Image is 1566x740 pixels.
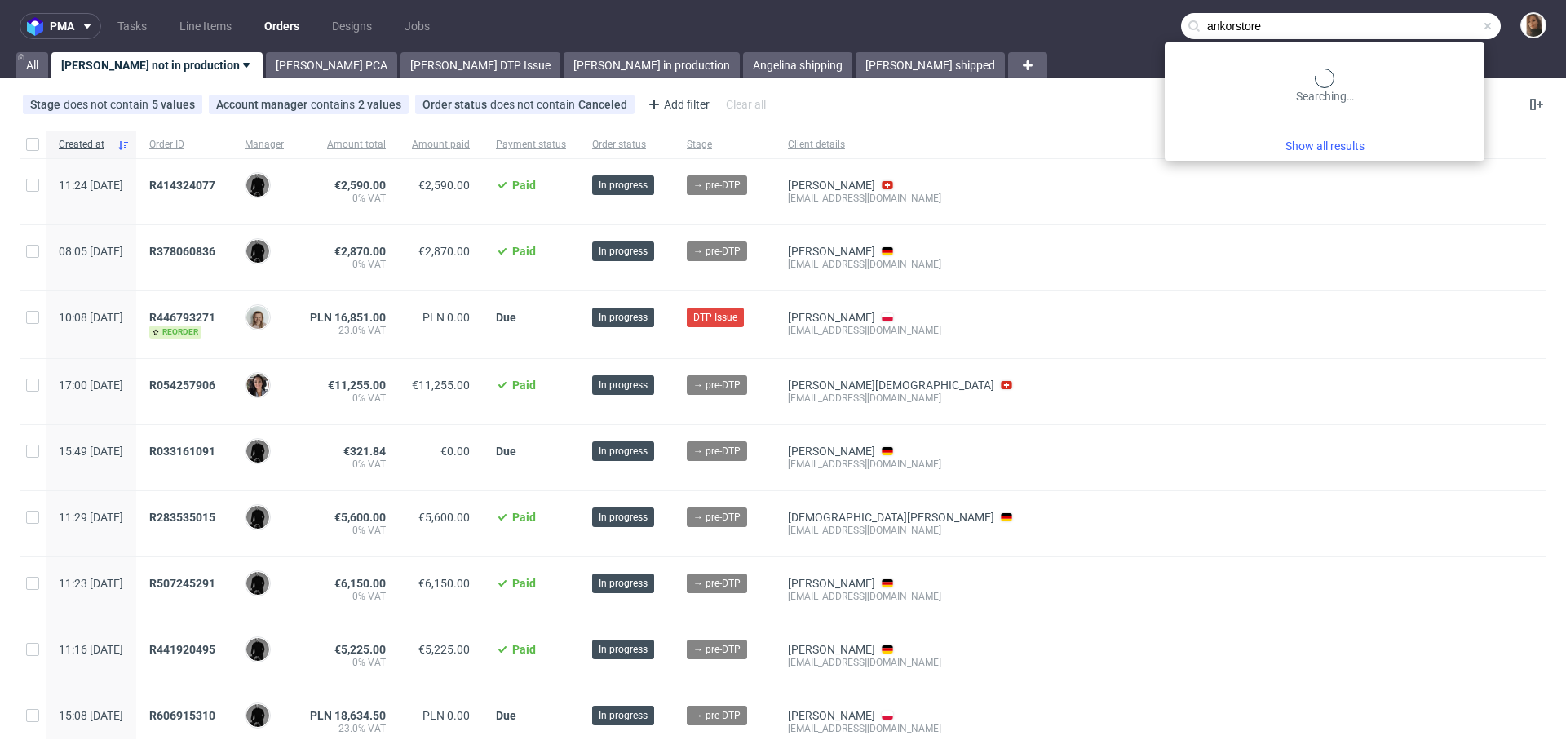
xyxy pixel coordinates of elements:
img: Moreno Martinez Cristina [246,374,269,397]
img: Angelina Marć [1522,14,1545,37]
img: Dawid Urbanowicz [246,638,269,661]
span: Account manager [216,98,311,111]
span: 08:05 [DATE] [59,245,123,258]
span: Payment status [496,138,566,152]
span: €11,255.00 [412,379,470,392]
a: R441920495 [149,643,219,656]
div: Clear all [723,93,769,116]
span: 11:16 [DATE] [59,643,123,656]
div: Add filter [641,91,713,117]
a: R283535015 [149,511,219,524]
span: PLN 16,851.00 [310,311,386,324]
span: R441920495 [149,643,215,656]
a: [PERSON_NAME] in production [564,52,740,78]
span: contains [311,98,358,111]
img: Dawid Urbanowicz [246,506,269,529]
span: Due [496,445,516,458]
span: Stage [30,98,64,111]
span: 15:49 [DATE] [59,445,123,458]
span: €5,225.00 [418,643,470,656]
a: R054257906 [149,379,219,392]
span: Paid [512,511,536,524]
span: €11,255.00 [328,379,386,392]
span: €0.00 [440,445,470,458]
a: R606915310 [149,709,219,722]
span: R606915310 [149,709,215,722]
span: In progress [599,576,648,591]
span: 11:23 [DATE] [59,577,123,590]
span: → pre-DTP [693,178,741,193]
img: Dawid Urbanowicz [246,174,269,197]
a: Tasks [108,13,157,39]
span: Due [496,311,516,324]
a: R446793271 [149,311,219,324]
span: 0% VAT [310,590,386,603]
div: [EMAIL_ADDRESS][DOMAIN_NAME] [788,524,1015,537]
span: does not contain [490,98,578,111]
span: In progress [599,310,648,325]
a: [PERSON_NAME] [788,311,875,324]
a: Show all results [1171,138,1478,154]
span: R283535015 [149,511,215,524]
span: R378060836 [149,245,215,258]
span: In progress [599,444,648,459]
a: [PERSON_NAME] shipped [856,52,1005,78]
span: R054257906 [149,379,215,392]
a: R507245291 [149,577,219,590]
span: pma [50,20,74,32]
span: 11:29 [DATE] [59,511,123,524]
a: [PERSON_NAME] [788,179,875,192]
img: logo [27,17,50,36]
a: R378060836 [149,245,219,258]
img: Dawid Urbanowicz [246,572,269,595]
a: [PERSON_NAME] [788,577,875,590]
span: Created at [59,138,110,152]
span: Manager [245,138,284,152]
span: Paid [512,245,536,258]
span: 15:08 [DATE] [59,709,123,722]
span: 23.0% VAT [310,722,386,735]
a: [PERSON_NAME] PCA [266,52,397,78]
div: [EMAIL_ADDRESS][DOMAIN_NAME] [788,590,1015,603]
span: €321.84 [343,445,386,458]
img: Dawid Urbanowicz [246,704,269,727]
div: [EMAIL_ADDRESS][DOMAIN_NAME] [788,324,1015,337]
a: Designs [322,13,382,39]
span: R033161091 [149,445,215,458]
a: Line Items [170,13,241,39]
span: 10:08 [DATE] [59,311,123,324]
span: In progress [599,642,648,657]
a: [DEMOGRAPHIC_DATA][PERSON_NAME] [788,511,994,524]
span: Amount total [310,138,386,152]
span: → pre-DTP [693,244,741,259]
a: All [16,52,48,78]
span: 17:00 [DATE] [59,379,123,392]
div: [EMAIL_ADDRESS][DOMAIN_NAME] [788,656,1015,669]
span: → pre-DTP [693,642,741,657]
span: → pre-DTP [693,510,741,525]
span: R507245291 [149,577,215,590]
a: Angelina shipping [743,52,852,78]
div: [EMAIL_ADDRESS][DOMAIN_NAME] [788,458,1015,471]
span: Paid [512,577,536,590]
div: [EMAIL_ADDRESS][DOMAIN_NAME] [788,258,1015,271]
a: [PERSON_NAME] [788,445,875,458]
a: [PERSON_NAME] [788,245,875,258]
span: Order status [422,98,490,111]
a: Jobs [395,13,440,39]
div: Searching… [1171,69,1478,104]
span: does not contain [64,98,152,111]
span: In progress [599,510,648,525]
span: 0% VAT [310,258,386,271]
img: Dawid Urbanowicz [246,440,269,463]
span: R414324077 [149,179,215,192]
a: Orders [254,13,309,39]
span: 23.0% VAT [310,324,386,337]
span: → pre-DTP [693,576,741,591]
span: 0% VAT [310,656,386,669]
span: reorder [149,326,201,339]
span: €2,870.00 [418,245,470,258]
span: 0% VAT [310,524,386,537]
span: Order status [592,138,661,152]
span: PLN 18,634.50 [310,709,386,722]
